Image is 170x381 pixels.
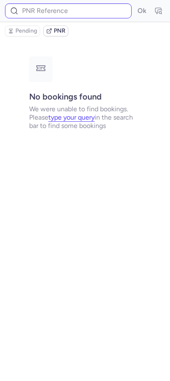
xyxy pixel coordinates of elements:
span: PNR [54,28,65,34]
input: PNR Reference [5,3,132,18]
button: Pending [5,26,40,36]
span: Pending [15,28,37,34]
button: PNR [43,26,68,36]
button: type your query [48,114,95,121]
p: Please in the search bar to find some bookings [29,113,141,130]
strong: No bookings found [29,92,102,102]
button: Ok [135,4,148,18]
p: We were unable to find bookings. [29,105,141,113]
